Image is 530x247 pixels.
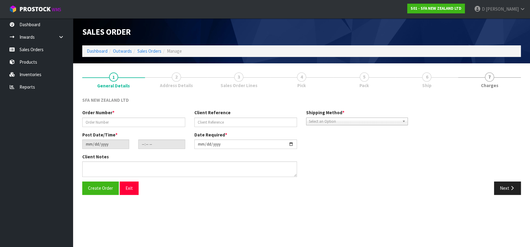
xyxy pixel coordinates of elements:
span: Ship [422,82,432,89]
span: Manage [167,48,182,54]
a: Dashboard [87,48,108,54]
button: Create Order [82,182,119,195]
span: Pick [297,82,306,89]
button: Exit [120,182,139,195]
button: Next [494,182,521,195]
span: Select an Option [309,118,400,125]
span: Address Details [160,82,193,89]
strong: S01 - SFA NEW ZEALAND LTD [411,6,461,11]
img: cube-alt.png [9,5,17,13]
span: Create Order [88,185,113,191]
span: Charges [481,82,498,89]
span: General Details [97,83,130,89]
span: Pack [359,82,369,89]
label: Post Date/Time [82,132,118,138]
span: [PERSON_NAME] [486,6,519,12]
input: Order Number [82,118,185,127]
input: Client Reference [194,118,297,127]
label: Shipping Method [306,109,344,116]
a: Sales Orders [137,48,161,54]
span: SFA NEW ZEALAND LTD [82,97,129,103]
label: Client Reference [194,109,231,116]
span: 5 [360,72,369,82]
label: Date Required [194,132,227,138]
span: ProStock [19,5,51,13]
span: 6 [422,72,431,82]
span: Sales Order [82,27,131,37]
label: Client Notes [82,153,109,160]
span: 4 [297,72,306,82]
span: Sales Order Lines [221,82,257,89]
span: General Details [82,92,521,199]
span: 3 [234,72,243,82]
span: D [482,6,485,12]
a: Outwards [113,48,132,54]
span: 2 [172,72,181,82]
small: WMS [52,7,61,12]
span: 7 [485,72,494,82]
span: 1 [109,72,118,82]
label: Order Number [82,109,115,116]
